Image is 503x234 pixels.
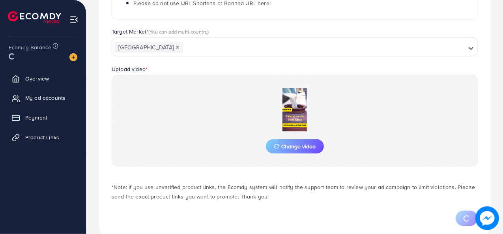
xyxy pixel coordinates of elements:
label: Upload video [112,65,148,73]
input: Search for option [184,41,465,54]
span: (You can add multi-country) [148,28,209,35]
img: image [475,206,499,230]
img: menu [69,15,79,24]
span: Product Links [25,133,59,141]
span: Overview [25,75,49,82]
a: Payment [6,110,80,125]
img: image [69,53,77,61]
span: [GEOGRAPHIC_DATA] [115,42,183,53]
a: Overview [6,71,80,86]
span: Payment [25,114,47,122]
img: logo [8,11,61,23]
a: Product Links [6,129,80,145]
span: Change video [274,144,316,149]
button: Change video [266,139,324,154]
span: Ecomdy Balance [9,43,51,51]
span: My ad accounts [25,94,65,102]
img: Preview Image [255,88,334,131]
p: *Note: If you use unverified product links, the Ecomdy system will notify the support team to rev... [112,182,478,201]
div: Search for option [112,37,478,56]
label: Target Market [112,28,209,36]
button: Deselect Pakistan [176,45,180,49]
a: My ad accounts [6,90,80,106]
